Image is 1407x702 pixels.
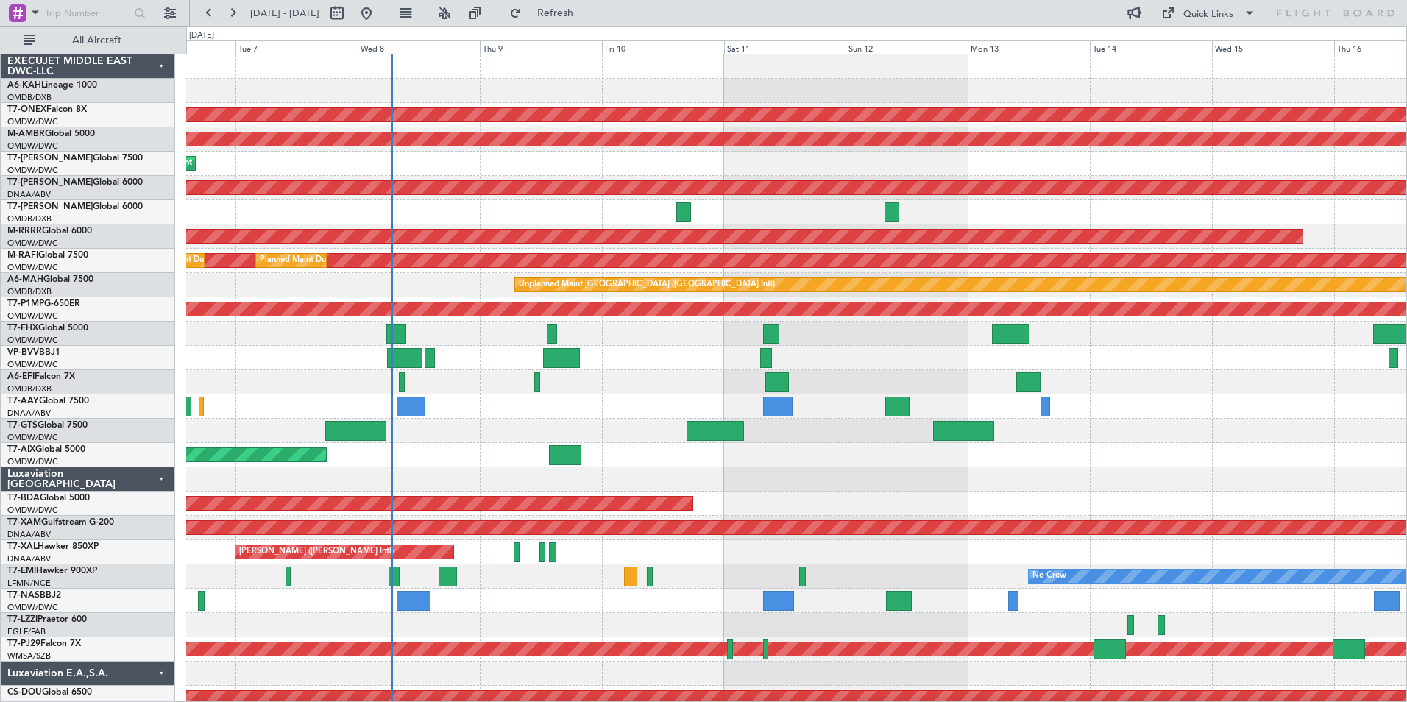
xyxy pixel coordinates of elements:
div: Quick Links [1183,7,1233,22]
span: T7-FHX [7,324,38,333]
span: T7-AIX [7,445,35,454]
span: T7-ONEX [7,105,46,114]
a: CS-DOUGlobal 6500 [7,688,92,697]
a: T7-[PERSON_NAME]Global 6000 [7,202,143,211]
span: T7-XAL [7,542,38,551]
a: T7-LZZIPraetor 600 [7,615,87,624]
a: OMDW/DWC [7,432,58,443]
a: A6-EFIFalcon 7X [7,372,75,381]
div: Unplanned Maint [GEOGRAPHIC_DATA] ([GEOGRAPHIC_DATA] Intl) [519,274,775,296]
a: VP-BVVBBJ1 [7,348,60,357]
span: Refresh [525,8,586,18]
a: OMDW/DWC [7,359,58,370]
span: A6-KAH [7,81,41,90]
span: T7-BDA [7,494,40,503]
a: OMDW/DWC [7,262,58,273]
a: T7-XAMGulfstream G-200 [7,518,114,527]
a: T7-FHXGlobal 5000 [7,324,88,333]
div: Mon 13 [968,40,1090,54]
span: All Aircraft [38,35,155,46]
span: M-AMBR [7,130,45,138]
a: OMDW/DWC [7,602,58,613]
a: OMDW/DWC [7,141,58,152]
div: Sat 11 [724,40,846,54]
div: [DATE] [189,29,214,42]
a: DNAA/ABV [7,553,51,564]
a: LFMN/NCE [7,578,51,589]
a: OMDW/DWC [7,311,58,322]
a: T7-BDAGlobal 5000 [7,494,90,503]
a: OMDW/DWC [7,505,58,516]
a: EGLF/FAB [7,626,46,637]
a: OMDB/DXB [7,286,52,297]
span: T7-LZZI [7,615,38,624]
span: T7-NAS [7,591,40,600]
a: DNAA/ABV [7,189,51,200]
div: No Crew [1032,565,1066,587]
div: Thu 9 [480,40,602,54]
span: T7-GTS [7,421,38,430]
div: Fri 10 [602,40,724,54]
span: M-RRRR [7,227,42,235]
span: A6-EFI [7,372,35,381]
span: CS-DOU [7,688,42,697]
a: DNAA/ABV [7,529,51,540]
div: Wed 15 [1212,40,1334,54]
span: T7-[PERSON_NAME] [7,154,93,163]
span: M-RAFI [7,251,38,260]
span: [DATE] - [DATE] [250,7,319,20]
a: OMDB/DXB [7,92,52,103]
a: M-RAFIGlobal 7500 [7,251,88,260]
a: T7-PJ29Falcon 7X [7,639,81,648]
div: Wed 8 [358,40,480,54]
div: Tue 7 [235,40,358,54]
a: T7-[PERSON_NAME]Global 6000 [7,178,143,187]
span: VP-BVV [7,348,39,357]
a: WMSA/SZB [7,650,51,662]
a: DNAA/ABV [7,408,51,419]
a: OMDW/DWC [7,238,58,249]
a: T7-AAYGlobal 7500 [7,397,89,405]
span: T7-AAY [7,397,39,405]
div: Planned Maint Dubai (Al Maktoum Intl) [260,249,405,272]
a: OMDB/DXB [7,383,52,394]
span: T7-[PERSON_NAME] [7,202,93,211]
button: Refresh [503,1,591,25]
a: OMDW/DWC [7,456,58,467]
input: Trip Number [45,2,130,24]
button: All Aircraft [16,29,160,52]
span: A6-MAH [7,275,43,284]
a: A6-KAHLineage 1000 [7,81,97,90]
a: T7-GTSGlobal 7500 [7,421,88,430]
div: Sun 12 [846,40,968,54]
a: M-AMBRGlobal 5000 [7,130,95,138]
span: T7-[PERSON_NAME] [7,178,93,187]
span: T7-EMI [7,567,36,575]
a: A6-MAHGlobal 7500 [7,275,93,284]
a: OMDW/DWC [7,165,58,176]
a: OMDW/DWC [7,116,58,127]
a: T7-EMIHawker 900XP [7,567,97,575]
a: OMDB/DXB [7,213,52,224]
span: T7-PJ29 [7,639,40,648]
span: T7-P1MP [7,299,44,308]
a: T7-ONEXFalcon 8X [7,105,87,114]
a: T7-P1MPG-650ER [7,299,80,308]
a: T7-[PERSON_NAME]Global 7500 [7,154,143,163]
a: T7-XALHawker 850XP [7,542,99,551]
a: OMDW/DWC [7,335,58,346]
div: [PERSON_NAME] ([PERSON_NAME] Intl) [239,541,394,563]
div: Tue 14 [1090,40,1212,54]
a: T7-AIXGlobal 5000 [7,445,85,454]
button: Quick Links [1154,1,1263,25]
a: M-RRRRGlobal 6000 [7,227,92,235]
span: T7-XAM [7,518,41,527]
a: T7-NASBBJ2 [7,591,61,600]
